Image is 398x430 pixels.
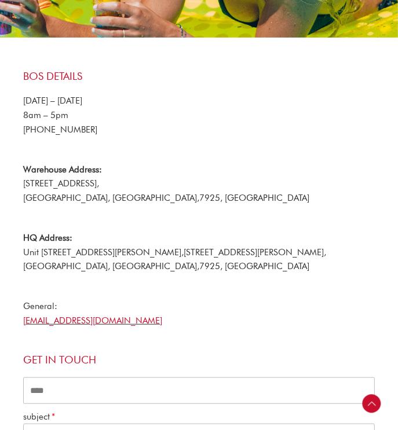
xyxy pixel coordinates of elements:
[23,95,82,106] span: [DATE] – [DATE]
[23,70,375,83] h4: BOS Details
[23,193,199,203] span: [GEOGRAPHIC_DATA], [GEOGRAPHIC_DATA],
[23,410,55,424] label: subject
[23,110,68,120] span: 8am – 5pm
[23,299,375,328] p: General:
[23,261,199,271] span: [GEOGRAPHIC_DATA], [GEOGRAPHIC_DATA],
[23,164,102,175] strong: Warehouse Address:
[184,247,326,258] span: [STREET_ADDRESS][PERSON_NAME],
[23,233,72,243] strong: HQ Address:
[23,178,99,189] span: [STREET_ADDRESS],
[23,354,375,366] h4: Get in touch
[23,124,97,135] a: [PHONE_NUMBER]
[23,233,184,258] span: Unit [STREET_ADDRESS][PERSON_NAME],
[199,261,309,271] span: 7925, [GEOGRAPHIC_DATA]
[199,193,309,203] span: 7925, [GEOGRAPHIC_DATA]
[23,315,162,326] a: [EMAIL_ADDRESS][DOMAIN_NAME]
